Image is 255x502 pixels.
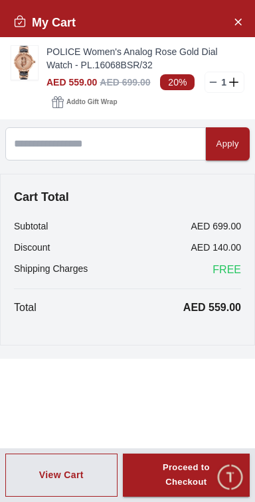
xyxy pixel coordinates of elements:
a: POLICE Women's Analog Rose Gold Dial Watch - PL.16068BSR/32 [46,45,244,72]
h2: My Cart [13,13,76,32]
button: Proceed to Checkout [123,454,250,497]
img: ... [11,46,38,80]
p: AED 699.00 [191,220,242,233]
h4: Cart Total [14,188,241,206]
p: 1 [218,76,229,89]
span: AED 559.00 [46,77,97,88]
span: Add to Gift Wrap [66,95,117,109]
div: Proceed to Checkout [147,460,226,491]
button: Apply [206,127,250,160]
p: Subtotal [14,220,48,233]
span: AED 699.00 [100,77,150,88]
p: Total [14,300,37,316]
p: Discount [14,241,50,254]
p: Shipping Charges [14,262,88,278]
button: Close Account [227,11,248,32]
div: Apply [216,137,239,152]
p: AED 559.00 [183,300,241,316]
div: View Cart [39,468,84,481]
span: FREE [212,262,241,278]
div: Chat Widget [216,463,245,492]
span: 20% [160,74,195,90]
p: AED 140.00 [191,241,242,254]
button: Addto Gift Wrap [46,93,122,111]
button: View Cart [5,454,118,497]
